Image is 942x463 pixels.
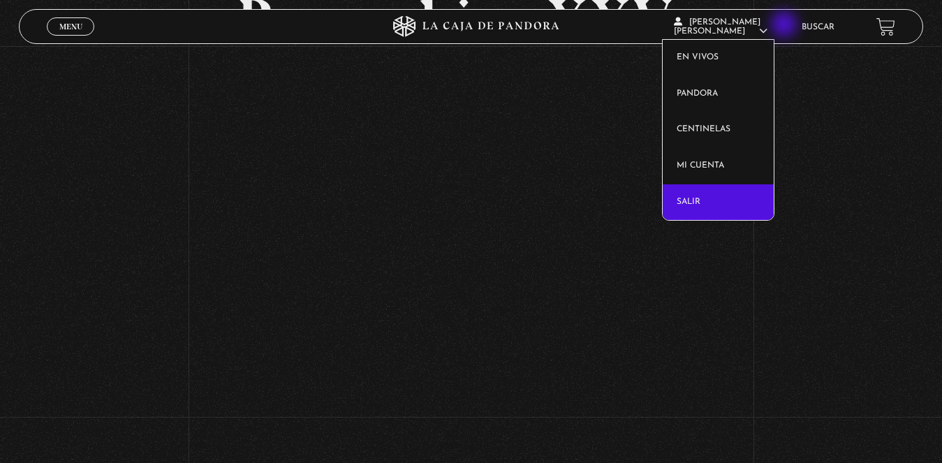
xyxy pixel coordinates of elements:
span: Menu [59,22,82,31]
iframe: Dailymotion video player – Proverbio XXV [236,74,706,388]
a: View your shopping cart [876,17,895,36]
a: Centinelas [663,112,774,148]
a: Buscar [802,23,834,31]
span: [PERSON_NAME] [PERSON_NAME] [674,18,767,36]
a: En vivos [663,40,774,76]
a: Salir [663,184,774,221]
span: Cerrar [54,34,87,44]
a: Pandora [663,76,774,112]
a: Mi cuenta [663,148,774,184]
